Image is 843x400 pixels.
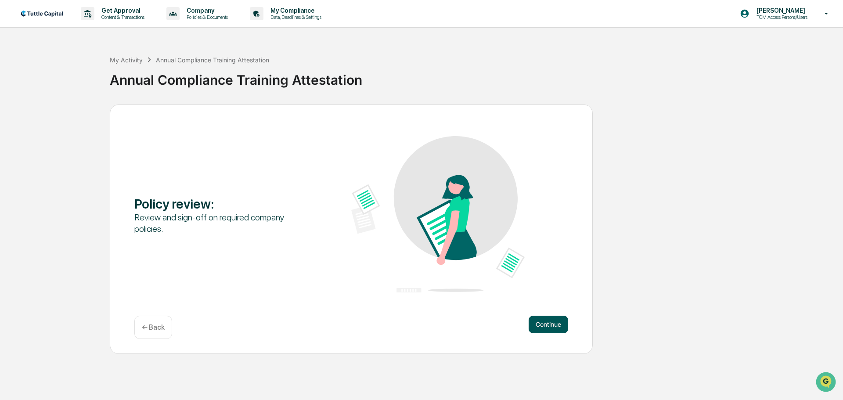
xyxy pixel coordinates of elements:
div: 🖐️ [9,112,16,119]
div: My Activity [110,56,143,64]
div: 🗄️ [64,112,71,119]
a: Powered byPylon [62,148,106,155]
div: Review and sign-off on required company policies. [134,212,308,234]
span: Data Lookup [18,127,55,136]
button: Start new chat [149,70,160,80]
p: Policies & Documents [180,14,232,20]
div: Annual Compliance Training Attestation [110,65,839,88]
p: Company [180,7,232,14]
p: TCM Access Persons/Users [749,14,812,20]
p: Content & Transactions [94,14,149,20]
img: 1746055101610-c473b297-6a78-478c-a979-82029cc54cd1 [9,67,25,83]
img: Policy review [351,136,525,292]
button: Continue [529,316,568,333]
div: Policy review : [134,196,308,212]
div: Annual Compliance Training Attestation [156,56,269,64]
span: Preclearance [18,111,57,119]
p: Data, Deadlines & Settings [263,14,326,20]
div: Start new chat [30,67,144,76]
div: We're available if you need us! [30,76,111,83]
a: 🗄️Attestations [60,107,112,123]
p: My Compliance [263,7,326,14]
p: ← Back [142,323,165,332]
p: [PERSON_NAME] [749,7,812,14]
span: Attestations [72,111,109,119]
p: Get Approval [94,7,149,14]
div: 🔎 [9,128,16,135]
a: 🔎Data Lookup [5,124,59,140]
span: Pylon [87,149,106,155]
a: 🖐️Preclearance [5,107,60,123]
img: logo [21,11,63,17]
p: How can we help? [9,18,160,32]
iframe: Open customer support [815,371,839,395]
